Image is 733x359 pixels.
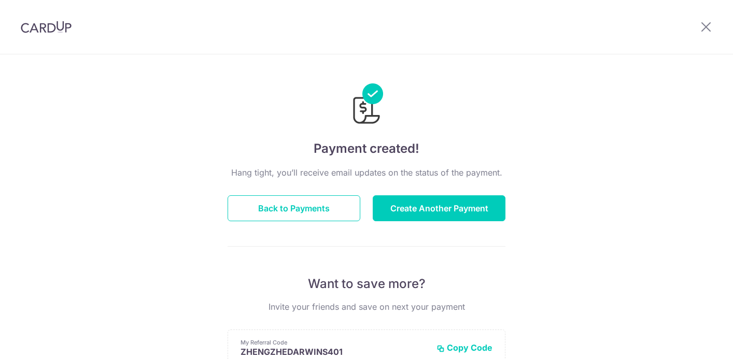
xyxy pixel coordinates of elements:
img: CardUp [21,21,72,33]
img: Payments [350,83,383,127]
button: Copy Code [436,342,492,353]
p: Invite your friends and save on next your payment [228,300,505,313]
button: Back to Payments [228,195,360,221]
p: Hang tight, you’ll receive email updates on the status of the payment. [228,166,505,179]
p: ZHENGZHEDARWINS401 [241,347,428,357]
h4: Payment created! [228,139,505,158]
iframe: Opens a widget where you can find more information [666,328,723,354]
button: Create Another Payment [373,195,505,221]
p: My Referral Code [241,338,428,347]
p: Want to save more? [228,276,505,292]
